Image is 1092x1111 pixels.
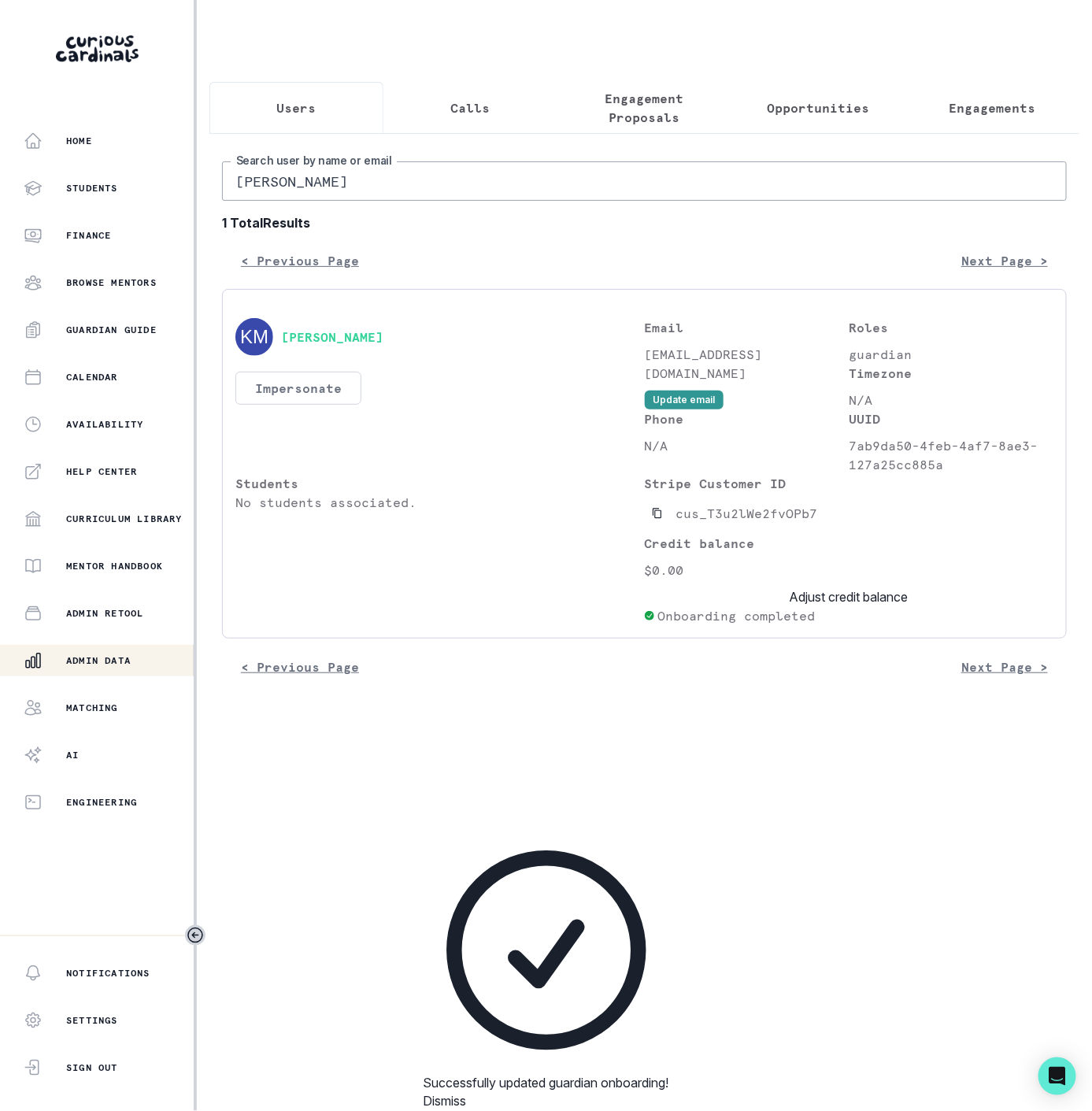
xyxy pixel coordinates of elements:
p: Notifications [66,967,150,980]
p: Browse Mentors [66,276,157,289]
p: guardian [849,345,1053,364]
p: Calls [451,98,490,117]
p: Phone [645,409,850,428]
p: Guardian Guide [66,324,157,336]
button: Next Page > [942,245,1067,276]
button: Copied to clipboard [645,501,670,526]
p: Calendar [66,371,118,383]
p: Roles [849,318,1053,337]
p: Admin Data [66,654,131,667]
p: Credit balance [645,534,1054,553]
button: < Previous Page [222,245,378,276]
img: svg [235,318,273,356]
p: N/A [849,391,1053,409]
p: UUID [849,409,1053,428]
button: < Previous Page [222,651,378,683]
img: Curious Cardinals Logo [56,35,139,62]
p: Stripe Customer ID [645,474,1054,493]
button: Toggle sidebar [185,925,205,946]
p: AI [66,749,79,761]
p: Availability [66,418,143,431]
button: Next Page > [942,651,1067,683]
p: Users [277,98,316,117]
p: Onboarding completed [658,606,816,625]
p: Finance [66,229,111,242]
div: Open Intercom Messenger [1038,1057,1076,1095]
p: Admin Retool [66,607,143,620]
p: Students [235,474,645,493]
p: Help Center [66,465,137,478]
button: Adjust credit balance [645,587,1054,606]
p: No students associated. [235,493,645,512]
button: [PERSON_NAME] [281,329,383,345]
p: Email [645,318,850,337]
button: Impersonate [235,372,361,405]
p: Matching [66,702,118,714]
b: 1 Total Results [222,213,1067,232]
p: Students [66,182,118,194]
p: Engagements [949,98,1036,117]
p: N/A [645,436,850,455]
p: Home [66,135,92,147]
p: [EMAIL_ADDRESS][DOMAIN_NAME] [645,345,850,383]
p: $0.00 [645,561,1054,580]
p: Engineering [66,796,137,809]
p: Settings [66,1014,118,1027]
p: 7ab9da50-4feb-4af7-8ae3-127a25cc885a [849,436,1053,474]
p: Sign Out [66,1061,118,1074]
p: Timezone [849,364,1053,383]
p: Engagement Proposals [571,89,718,127]
p: Opportunities [768,98,870,117]
button: Update email [645,391,724,409]
p: Mentor Handbook [66,560,163,572]
p: cus_T3u2lWe2fvOPb7 [676,504,818,523]
p: Curriculum Library [66,513,183,525]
